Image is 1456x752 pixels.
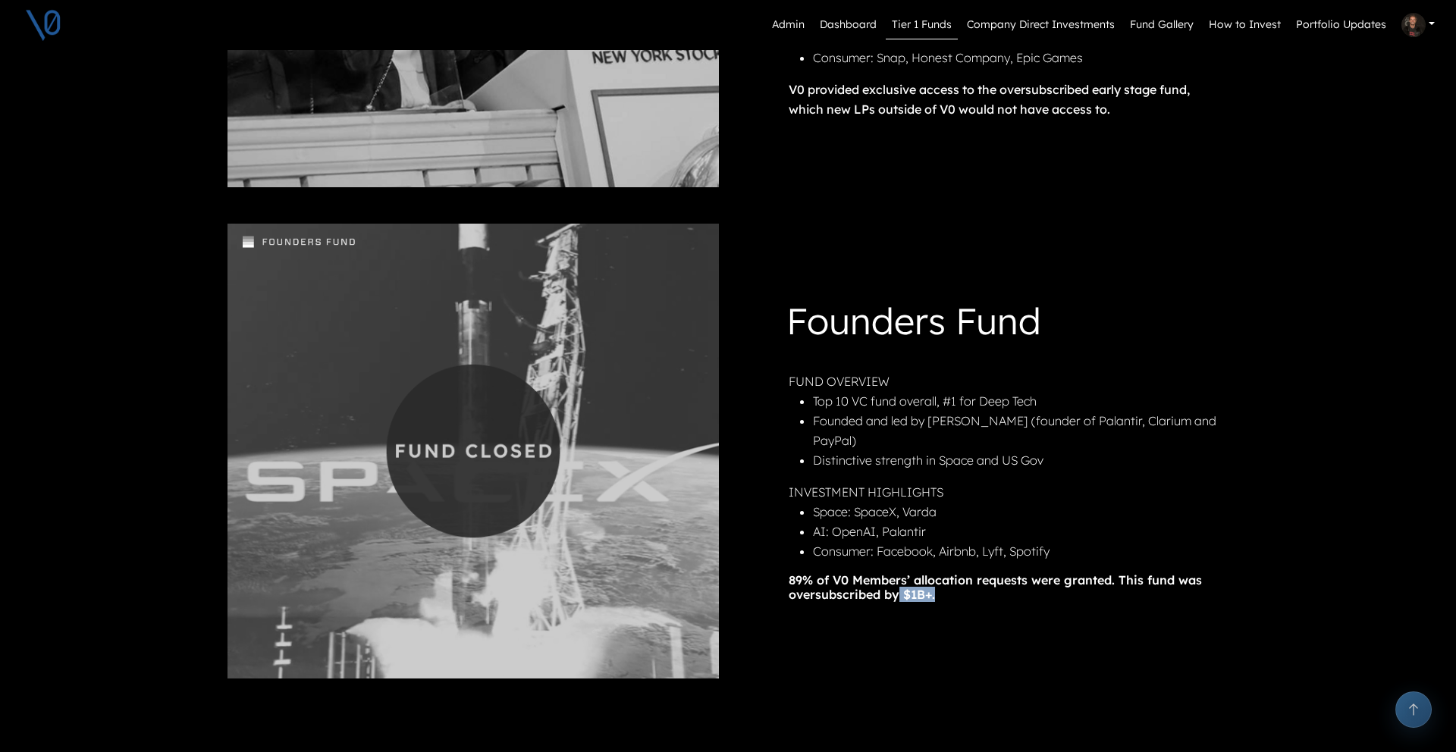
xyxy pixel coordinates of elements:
[243,236,356,248] img: Fund Logo
[24,6,62,44] img: V0 logo
[813,391,1225,411] li: Top 10 VC fund overall, #1 for Deep Tech
[813,502,1225,522] li: Space: SpaceX, Varda
[813,48,1225,67] li: Consumer: Snap, Honest Company, Epic Games
[814,11,883,39] a: Dashboard
[813,541,1225,561] li: Consumer: Facebook, Airbnb, Lyft, Spotify
[1401,13,1426,37] img: Profile
[1290,11,1392,39] a: Portfolio Updates
[886,11,958,39] a: Tier 1 Funds
[813,411,1225,450] li: Founded and led by [PERSON_NAME] (founder of Palantir, Clarium and PayPal)
[789,371,1225,391] p: FUND OVERVIEW
[1203,11,1287,39] a: How to Invest
[789,82,1190,117] strong: V0 provided exclusive access to the oversubscribed early stage fund, which new LPs outside of V0 ...
[227,224,719,678] img: space-x-fund-closed.png
[813,522,1225,541] li: AI: OpenAI, Palantir
[961,11,1121,39] a: Company Direct Investments
[789,573,1225,602] h6: 89% of V0 Members’ allocation requests were granted. This fund was oversubscribed by $1B+.
[789,482,1225,502] p: INVESTMENT HIGHLIGHTS
[1124,11,1200,39] a: Fund Gallery
[766,11,811,39] a: Admin
[813,450,1225,470] li: Distinctive strength in Space and US Gov
[786,294,1225,353] h1: Founders Fund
